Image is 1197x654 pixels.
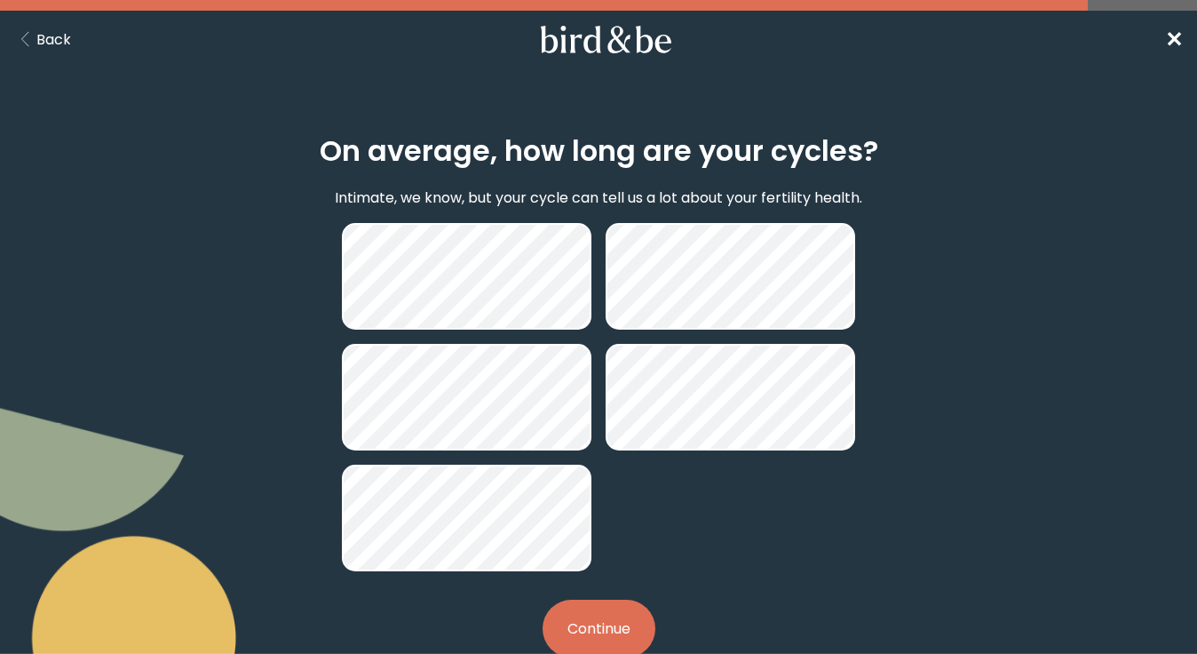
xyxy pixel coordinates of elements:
p: Intimate, we know, but your cycle can tell us a lot about your fertility health. [335,187,862,209]
h2: On average, how long are your cycles? [320,130,878,172]
span: ✕ [1165,25,1183,54]
button: Back Button [14,28,71,51]
a: ✕ [1165,24,1183,55]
